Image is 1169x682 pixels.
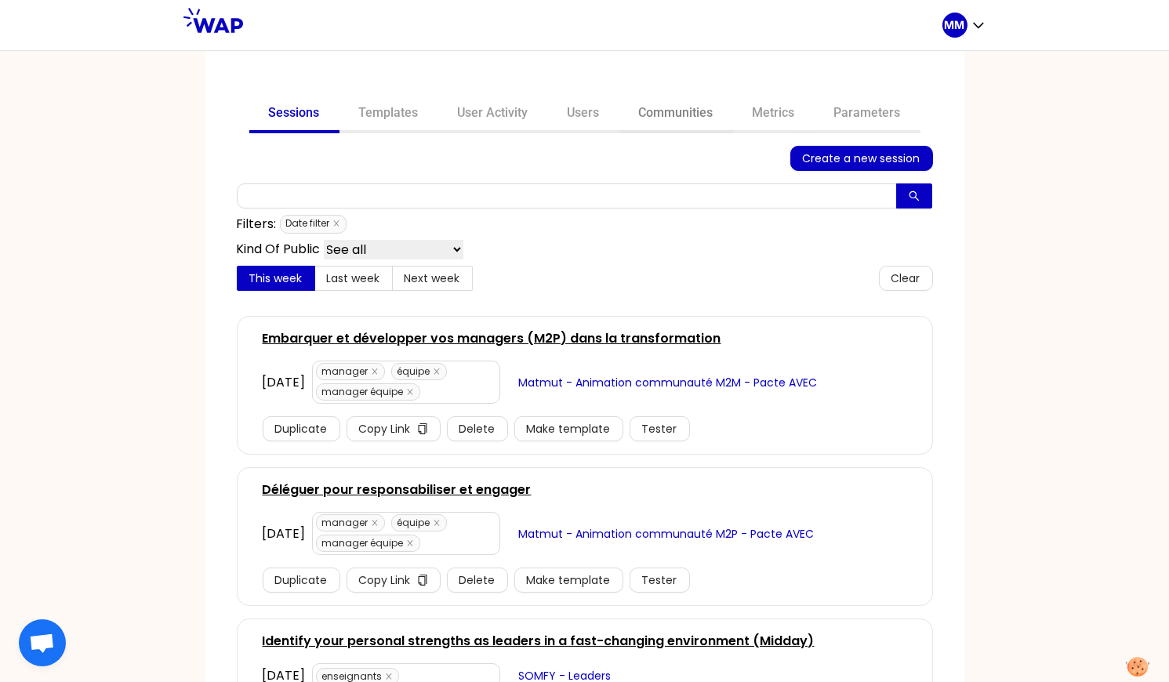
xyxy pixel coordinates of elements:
[514,416,623,441] button: Make template
[945,17,965,33] p: MM
[527,420,611,437] span: Make template
[237,240,321,259] p: Kind Of Public
[548,96,619,133] a: Users
[316,383,420,401] span: manager équipe
[733,96,815,133] a: Metrics
[316,514,385,531] span: manager
[347,568,441,593] button: Copy Linkcopy
[790,146,933,171] button: Create a new session
[417,423,428,436] span: copy
[263,329,721,348] a: Embarquer et développer vos managers (M2P) dans la transformation
[630,568,690,593] button: Tester
[391,363,447,380] span: équipe
[19,619,66,666] div: Ouvrir le chat
[405,270,460,286] span: Next week
[433,519,441,527] span: close
[433,368,441,375] span: close
[909,190,920,203] span: search
[942,13,986,38] button: MM
[263,373,306,392] div: [DATE]
[347,416,441,441] button: Copy Linkcopy
[519,525,815,542] span: Matmut - Animation communauté M2P - Pacte AVEC
[406,539,414,547] span: close
[237,215,277,234] p: Filters:
[385,673,393,680] span: close
[506,370,830,395] button: Matmut - Animation communauté M2M - Pacte AVEC
[803,150,920,167] span: Create a new session
[891,270,920,287] span: Clear
[275,571,328,589] span: Duplicate
[896,183,932,209] button: search
[371,519,379,527] span: close
[879,266,933,291] button: Clear
[391,514,447,531] span: équipe
[249,96,339,133] a: Sessions
[406,388,414,396] span: close
[815,96,920,133] a: Parameters
[519,374,818,391] span: Matmut - Animation communauté M2M - Pacte AVEC
[447,568,508,593] button: Delete
[371,368,379,375] span: close
[506,521,827,546] button: Matmut - Animation communauté M2P - Pacte AVEC
[249,270,303,286] span: This week
[263,524,306,543] div: [DATE]
[527,571,611,589] span: Make template
[447,416,508,441] button: Delete
[316,363,385,380] span: manager
[280,215,347,234] span: Date filter
[459,420,496,437] span: Delete
[438,96,548,133] a: User Activity
[275,420,328,437] span: Duplicate
[263,632,815,651] a: Identify your personal strengths as leaders in a fast-changing environment (Midday)
[630,416,690,441] button: Tester
[339,96,438,133] a: Templates
[263,481,532,499] a: Déléguer pour responsabiliser et engager
[642,571,677,589] span: Tester
[359,420,411,437] span: Copy Link
[514,568,623,593] button: Make template
[459,571,496,589] span: Delete
[332,219,340,227] span: close
[619,96,733,133] a: Communities
[327,270,380,286] span: Last week
[642,420,677,437] span: Tester
[359,571,411,589] span: Copy Link
[417,575,428,587] span: copy
[263,568,340,593] button: Duplicate
[316,535,420,552] span: manager équipe
[263,416,340,441] button: Duplicate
